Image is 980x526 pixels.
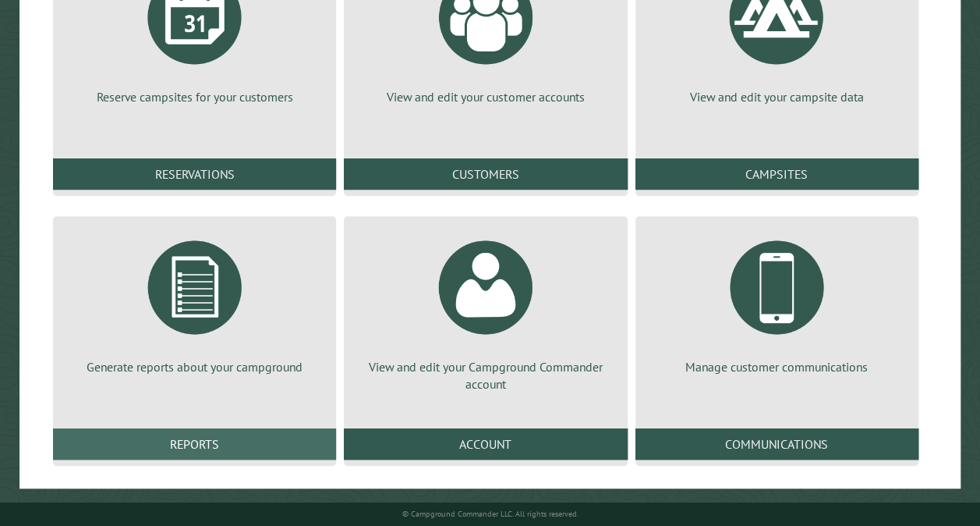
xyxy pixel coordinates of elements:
[635,158,918,190] a: Campsites
[654,358,900,375] p: Manage customer communications
[344,158,627,190] a: Customers
[402,509,578,519] small: © Campground Commander LLC. All rights reserved.
[363,229,608,393] a: View and edit your Campground Commander account
[654,229,900,375] a: Manage customer communications
[72,229,317,375] a: Generate reports about your campground
[72,88,317,105] p: Reserve campsites for your customers
[635,428,918,460] a: Communications
[53,158,336,190] a: Reservations
[654,88,900,105] p: View and edit your campsite data
[344,428,627,460] a: Account
[363,358,608,393] p: View and edit your Campground Commander account
[363,88,608,105] p: View and edit your customer accounts
[72,358,317,375] p: Generate reports about your campground
[53,428,336,460] a: Reports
